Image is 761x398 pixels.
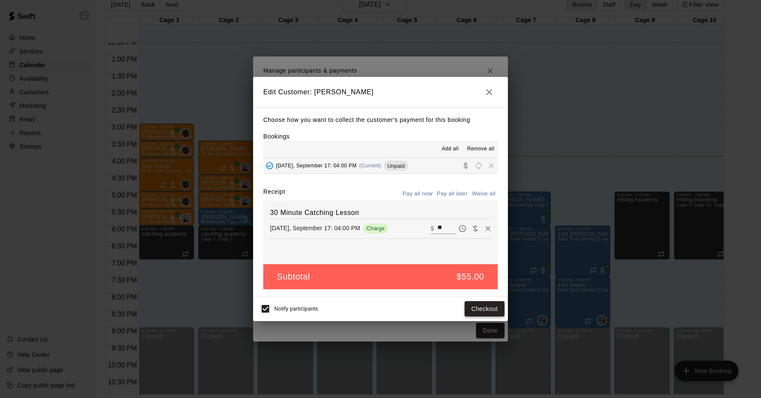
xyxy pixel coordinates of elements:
[465,301,505,317] button: Checkout
[435,187,470,200] button: Pay all later
[459,162,472,169] span: Collect payment
[457,271,484,282] h5: $55.00
[359,163,381,169] span: (Current)
[442,145,459,153] span: Add all
[472,162,485,169] span: Reschedule
[485,162,498,169] span: Remove
[277,271,310,282] h5: Subtotal
[464,142,498,156] button: Remove all
[253,77,508,107] h2: Edit Customer: [PERSON_NAME]
[384,163,408,169] span: Unpaid
[263,187,285,200] label: Receipt
[263,158,498,174] button: Added - Collect Payment[DATE], September 17: 04:00 PM(Current)UnpaidCollect paymentRescheduleRemove
[470,187,498,200] button: Waive all
[469,224,482,231] span: Waive payment
[263,115,498,125] p: Choose how you want to collect the customer's payment for this booking
[456,224,469,231] span: Pay later
[482,222,494,235] button: Remove
[363,225,388,231] span: Charge
[263,133,290,140] label: Bookings
[276,163,357,169] span: [DATE], September 17: 04:00 PM
[263,159,276,172] button: Added - Collect Payment
[400,187,435,200] button: Pay all now
[467,145,494,153] span: Remove all
[270,207,491,218] h6: 30 Minute Catching Lesson
[431,224,434,233] p: $
[437,142,464,156] button: Add all
[270,224,360,232] p: [DATE], September 17: 04:00 PM
[274,306,318,312] span: Notify participants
